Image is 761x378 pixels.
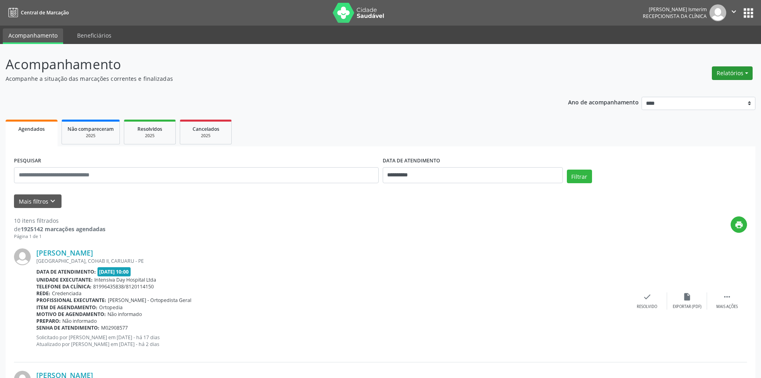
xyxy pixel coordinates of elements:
span: [DATE] 10:00 [97,267,131,276]
span: [PERSON_NAME] - Ortopedista Geral [108,297,191,304]
span: Resolvidos [137,126,162,132]
div: Exportar (PDF) [673,304,701,310]
span: Agendados [18,126,45,132]
div: de [14,225,105,233]
span: Não informado [107,311,142,318]
div: 2025 [68,133,114,139]
b: Data de atendimento: [36,268,96,275]
a: [PERSON_NAME] [36,248,93,257]
b: Unidade executante: [36,276,93,283]
div: 2025 [186,133,226,139]
b: Rede: [36,290,50,297]
b: Motivo de agendamento: [36,311,106,318]
i:  [729,7,738,16]
i: print [735,220,743,229]
div: Resolvido [637,304,657,310]
button: apps [741,6,755,20]
div: 10 itens filtrados [14,216,105,225]
img: img [14,248,31,265]
b: Item de agendamento: [36,304,97,311]
label: PESQUISAR [14,155,41,167]
i: keyboard_arrow_down [48,197,57,206]
i: insert_drive_file [683,292,691,301]
b: Senha de atendimento: [36,324,99,331]
div: [GEOGRAPHIC_DATA], COHAB II, CARUARU - PE [36,258,627,264]
button:  [726,4,741,21]
span: 81996435838/8120114150 [93,283,154,290]
span: Ortopedia [99,304,123,311]
span: Não compareceram [68,126,114,132]
a: Central de Marcação [6,6,69,19]
i:  [723,292,731,301]
strong: 1925142 marcações agendadas [21,225,105,233]
button: Relatórios [712,66,753,80]
p: Solicitado por [PERSON_NAME] em [DATE] - há 17 dias Atualizado por [PERSON_NAME] em [DATE] - há 2... [36,334,627,348]
p: Ano de acompanhamento [568,97,639,107]
a: Acompanhamento [3,28,63,44]
span: Não informado [62,318,97,324]
button: print [731,216,747,233]
p: Acompanhamento [6,54,531,74]
b: Preparo: [36,318,61,324]
p: Acompanhe a situação das marcações correntes e finalizadas [6,74,531,83]
span: Credenciada [52,290,81,297]
b: Telefone da clínica: [36,283,91,290]
span: Intensiva Day Hospital Ltda [94,276,156,283]
i: check [643,292,652,301]
button: Mais filtroskeyboard_arrow_down [14,194,62,208]
span: Recepcionista da clínica [643,13,707,20]
div: Página 1 de 1 [14,233,105,240]
label: DATA DE ATENDIMENTO [383,155,440,167]
span: Cancelados [193,126,219,132]
b: Profissional executante: [36,297,106,304]
span: M02908577 [101,324,128,331]
button: Filtrar [567,170,592,183]
div: [PERSON_NAME] Ismerim [643,6,707,13]
div: 2025 [130,133,170,139]
div: Mais ações [716,304,738,310]
img: img [709,4,726,21]
a: Beneficiários [72,28,117,42]
span: Central de Marcação [21,9,69,16]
